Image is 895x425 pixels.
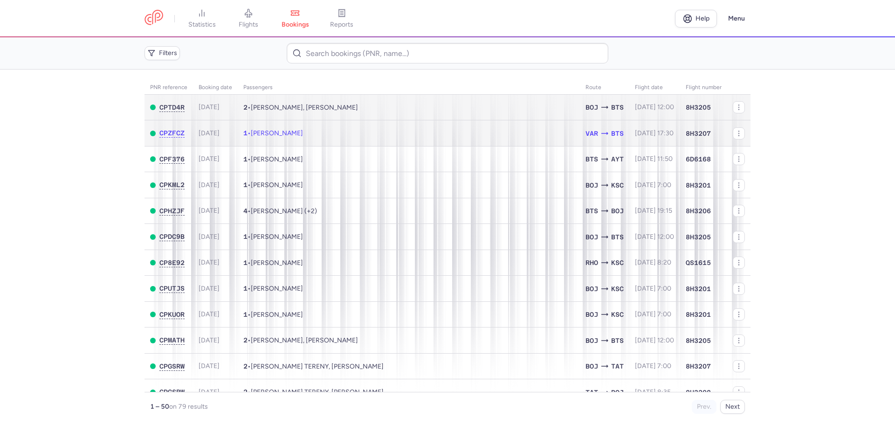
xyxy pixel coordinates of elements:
[159,207,185,215] button: CPHZJF
[585,258,598,268] span: RHO
[243,259,248,266] span: 1
[243,285,303,293] span: •
[251,388,384,396] span: Gudrun TERENY, Natasa TERENI
[243,362,384,370] span: •
[686,232,711,242] span: 8H3205
[179,8,225,29] a: statistics
[199,336,220,344] span: [DATE]
[611,180,624,190] span: KSC
[159,49,177,57] span: Filters
[243,233,248,240] span: 1
[159,285,185,293] button: CPUTJS
[243,362,248,370] span: 2
[680,81,727,95] th: Flight number
[159,104,185,111] span: CPTD4R
[585,309,598,320] span: BOJ
[635,388,671,396] span: [DATE] 8:35
[635,103,674,111] span: [DATE] 12:00
[243,104,358,111] span: •
[686,284,711,293] span: 8H3201
[686,388,711,397] span: 8H3208
[188,21,216,29] span: statistics
[629,81,680,95] th: flight date
[635,207,672,215] span: [DATE] 19:15
[199,388,220,396] span: [DATE]
[251,207,317,215] span: Jiri TOMAN, Dana DVORAKOVA, Tereza TOMANOVA, Veronika TOMANOVA
[251,104,358,111] span: Silvia VALENT, Michal KUBOSEK
[159,207,185,215] span: CPHZJF
[635,181,671,189] span: [DATE] 7:00
[169,403,208,411] span: on 79 results
[159,155,185,163] button: CPF376
[585,335,598,346] span: BOJ
[251,285,303,293] span: Andrii PYLYPENKO
[243,207,317,215] span: •
[150,403,169,411] strong: 1 – 50
[585,206,598,216] span: BTS
[686,336,711,345] span: 8H3205
[580,81,629,95] th: Route
[686,181,711,190] span: 8H3201
[251,336,358,344] span: Tomas GORIDKOV, Nina GORIDKOVA
[330,21,353,29] span: reports
[243,129,303,137] span: •
[243,285,248,292] span: 1
[199,155,220,163] span: [DATE]
[611,154,624,164] span: AYT
[243,336,358,344] span: •
[585,387,598,397] span: TAT
[199,362,220,370] span: [DATE]
[225,8,272,29] a: flights
[635,362,671,370] span: [DATE] 7:00
[611,258,624,268] span: KSC
[585,361,598,371] span: BOJ
[159,181,185,188] span: CPKML2
[635,336,674,344] span: [DATE] 12:00
[585,128,598,139] span: VAR
[159,233,185,240] span: CPDC9B
[159,311,185,318] span: CPKUOR
[159,259,185,267] button: CP8E92
[695,15,709,22] span: Help
[239,21,258,29] span: flights
[686,103,711,112] span: 8H3205
[243,311,248,318] span: 1
[199,233,220,241] span: [DATE]
[692,400,716,414] button: Prev.
[199,207,220,215] span: [DATE]
[145,10,163,27] a: CitizenPlane red outlined logo
[251,259,303,267] span: Tomas MARTON
[145,46,180,60] button: Filters
[199,285,220,293] span: [DATE]
[199,129,220,137] span: [DATE]
[585,284,598,294] span: BOJ
[611,335,624,346] span: BTS
[243,336,248,344] span: 2
[243,181,303,189] span: •
[686,154,711,164] span: 6D6168
[720,400,745,414] button: Next
[318,8,365,29] a: reports
[159,129,185,137] span: CPZFCZ
[635,233,674,241] span: [DATE] 12:00
[159,259,185,266] span: CP8E92
[635,129,674,137] span: [DATE] 17:30
[199,310,220,318] span: [DATE]
[243,155,303,163] span: •
[585,154,598,164] span: BTS
[159,388,185,396] span: CPGSRW
[251,362,384,370] span: Gudrun TERENY, Natasa TERENI
[251,233,303,241] span: Stanislav KRALOVIC
[287,43,608,63] input: Search bookings (PNR, name...)
[585,180,598,190] span: BOJ
[251,181,303,189] span: Denys KHYLEVYCH
[199,181,220,189] span: [DATE]
[159,336,185,344] button: CPMATH
[611,128,624,139] span: BTS
[686,362,711,371] span: 8H3207
[238,81,580,95] th: Passengers
[282,21,309,29] span: bookings
[611,361,624,371] span: TAT
[243,155,248,163] span: 1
